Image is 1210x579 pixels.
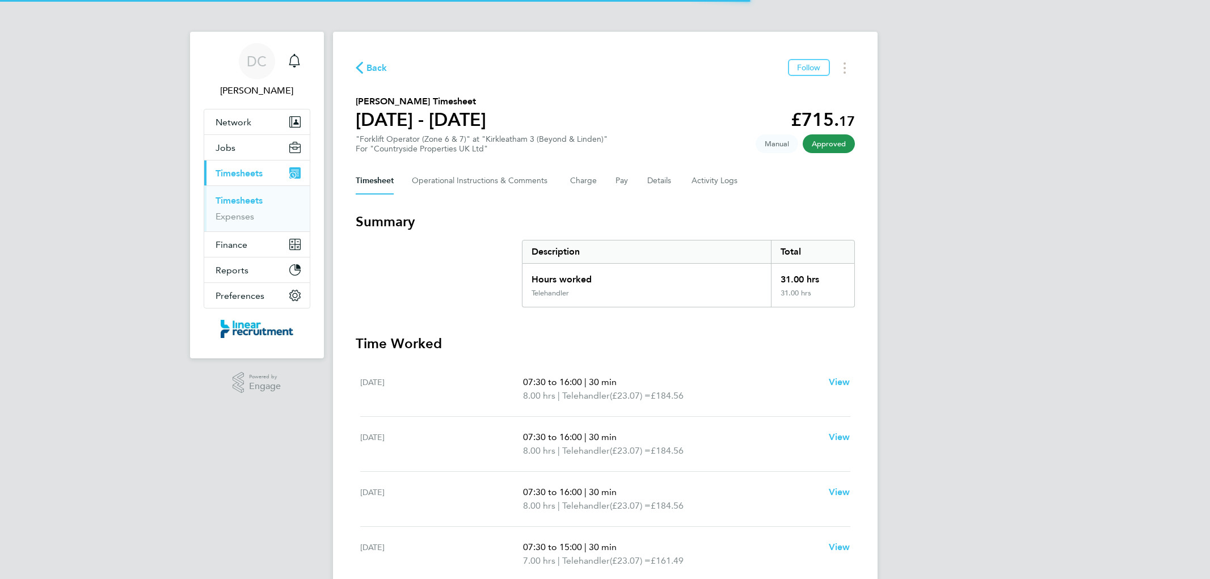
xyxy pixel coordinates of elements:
[797,62,821,73] span: Follow
[360,375,524,403] div: [DATE]
[803,134,855,153] span: This timesheet has been approved.
[204,257,310,282] button: Reports
[216,168,263,179] span: Timesheets
[589,432,617,442] span: 30 min
[523,390,555,401] span: 8.00 hrs
[788,59,830,76] button: Follow
[771,264,854,289] div: 31.00 hrs
[584,432,587,442] span: |
[584,542,587,552] span: |
[204,283,310,308] button: Preferences
[647,167,673,195] button: Details
[216,239,247,250] span: Finance
[829,375,850,389] a: View
[584,377,587,387] span: |
[356,335,855,353] h3: Time Worked
[216,211,254,222] a: Expenses
[610,390,651,401] span: (£23.07) =
[829,542,850,552] span: View
[584,487,587,497] span: |
[522,264,771,289] div: Hours worked
[651,500,684,511] span: £184.56
[249,382,281,391] span: Engage
[356,108,486,131] h1: [DATE] - [DATE]
[589,377,617,387] span: 30 min
[589,542,617,552] span: 30 min
[523,432,582,442] span: 07:30 to 16:00
[532,289,569,298] div: Telehandler
[562,499,610,513] span: Telehandler
[360,540,524,568] div: [DATE]
[589,487,617,497] span: 30 min
[570,167,597,195] button: Charge
[216,195,263,206] a: Timesheets
[190,32,324,358] nav: Main navigation
[615,167,629,195] button: Pay
[216,265,248,276] span: Reports
[839,113,855,129] span: 17
[829,487,850,497] span: View
[651,390,684,401] span: £184.56
[356,144,608,154] div: For "Countryside Properties UK Ltd"
[204,43,310,98] a: DC[PERSON_NAME]
[360,485,524,513] div: [DATE]
[366,61,387,75] span: Back
[216,142,235,153] span: Jobs
[610,555,651,566] span: (£23.07) =
[249,372,281,382] span: Powered by
[204,84,310,98] span: Donal Collins
[558,445,560,456] span: |
[771,240,854,263] div: Total
[562,389,610,403] span: Telehandler
[610,500,651,511] span: (£23.07) =
[523,445,555,456] span: 8.00 hrs
[522,240,855,307] div: Summary
[356,134,608,154] div: "Forklift Operator (Zone 6 & 7)" at "Kirkleatham 3 (Beyond & Linden)"
[216,290,264,301] span: Preferences
[356,95,486,108] h2: [PERSON_NAME] Timesheet
[356,61,387,75] button: Back
[360,430,524,458] div: [DATE]
[791,109,855,130] app-decimal: £715.
[610,445,651,456] span: (£23.07) =
[221,320,293,338] img: linearrecruitment-logo-retina.png
[756,134,798,153] span: This timesheet was manually created.
[522,240,771,263] div: Description
[829,485,850,499] a: View
[829,432,850,442] span: View
[247,54,267,69] span: DC
[829,377,850,387] span: View
[692,167,739,195] button: Activity Logs
[356,167,394,195] button: Timesheet
[204,232,310,257] button: Finance
[412,167,552,195] button: Operational Instructions & Comments
[204,109,310,134] button: Network
[204,185,310,231] div: Timesheets
[834,59,855,77] button: Timesheets Menu
[651,445,684,456] span: £184.56
[204,135,310,160] button: Jobs
[562,444,610,458] span: Telehandler
[204,160,310,185] button: Timesheets
[829,430,850,444] a: View
[829,540,850,554] a: View
[558,500,560,511] span: |
[204,320,310,338] a: Go to home page
[523,542,582,552] span: 07:30 to 15:00
[771,289,854,307] div: 31.00 hrs
[233,372,281,394] a: Powered byEngage
[558,390,560,401] span: |
[523,487,582,497] span: 07:30 to 16:00
[651,555,684,566] span: £161.49
[216,117,251,128] span: Network
[558,555,560,566] span: |
[523,555,555,566] span: 7.00 hrs
[356,213,855,231] h3: Summary
[523,377,582,387] span: 07:30 to 16:00
[523,500,555,511] span: 8.00 hrs
[562,554,610,568] span: Telehandler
